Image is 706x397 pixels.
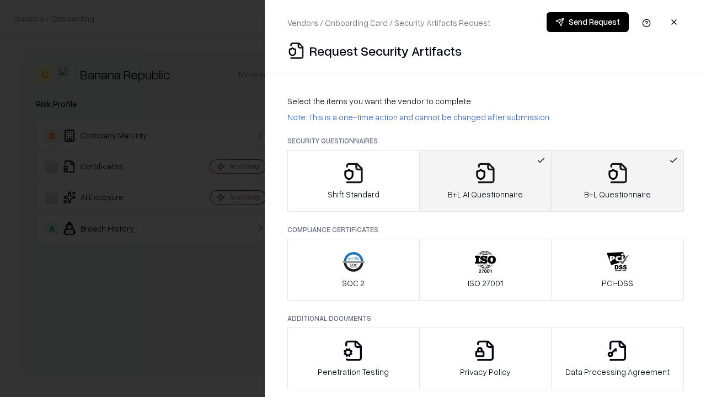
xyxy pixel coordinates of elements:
[551,328,684,389] button: Data Processing Agreement
[287,95,684,107] p: Select the items you want the vendor to complete:
[468,277,503,289] p: ISO 27001
[328,189,379,200] p: Shift Standard
[287,239,420,301] button: SOC 2
[551,239,684,301] button: PCI-DSS
[419,328,552,389] button: Privacy Policy
[318,366,389,378] p: Penetration Testing
[602,277,633,289] p: PCI-DSS
[309,42,462,60] p: Request Security Artifacts
[287,150,420,212] button: Shift Standard
[342,277,365,289] p: SOC 2
[419,150,552,212] button: B+L AI Questionnaire
[287,314,684,323] p: Additional Documents
[287,225,684,234] p: Compliance Certificates
[565,366,670,378] p: Data Processing Agreement
[287,136,684,146] p: Security Questionnaires
[287,328,420,389] button: Penetration Testing
[551,150,684,212] button: B+L Questionnaire
[547,12,629,32] button: Send Request
[460,366,511,378] p: Privacy Policy
[419,239,552,301] button: ISO 27001
[287,17,490,29] p: Vendors / Onboarding Card / Security Artifacts Request
[287,111,684,123] p: Note: This is a one-time action and cannot be changed after submission.
[584,189,651,200] p: B+L Questionnaire
[448,189,523,200] p: B+L AI Questionnaire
